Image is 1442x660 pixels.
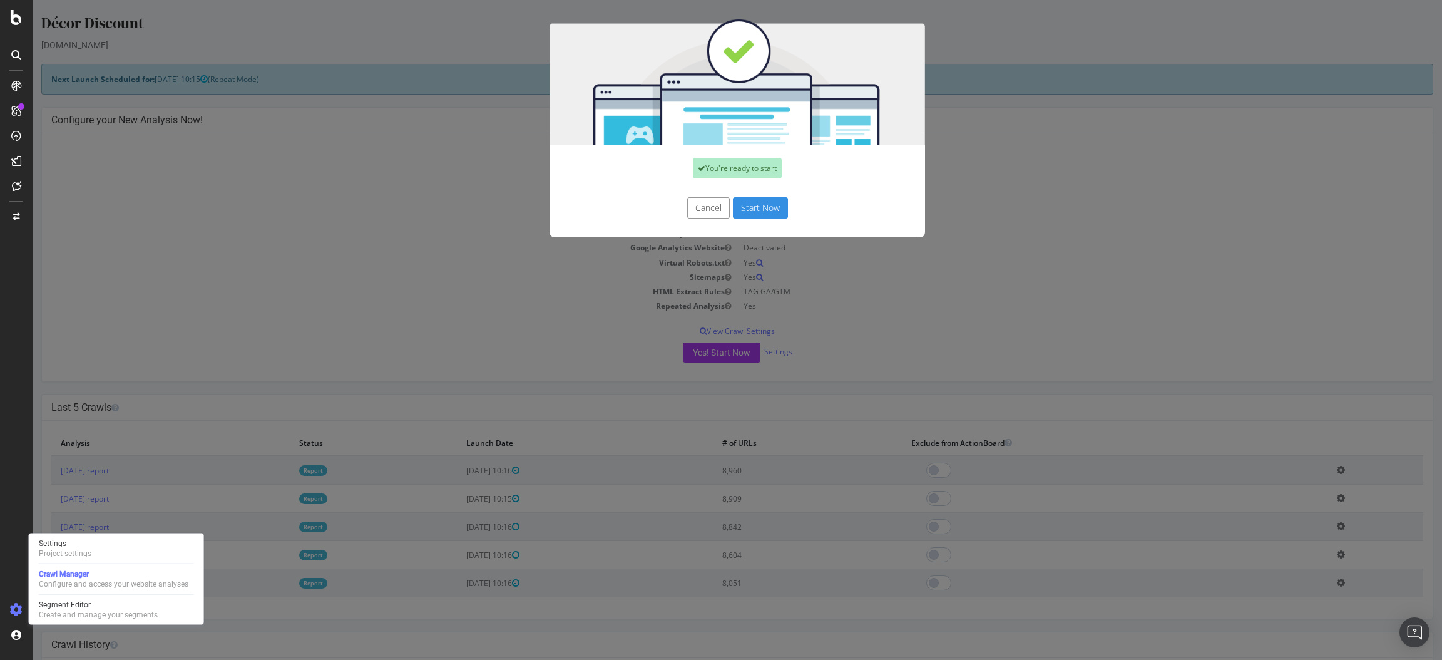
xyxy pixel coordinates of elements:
[39,569,188,579] div: Crawl Manager
[1399,617,1429,647] div: Open Intercom Messenger
[34,568,199,590] a: Crawl ManagerConfigure and access your website analyses
[39,539,91,549] div: Settings
[39,600,158,610] div: Segment Editor
[39,549,91,559] div: Project settings
[660,158,749,178] div: You're ready to start
[700,197,755,219] button: Start Now
[34,599,199,621] a: Segment EditorCreate and manage your segments
[655,197,697,219] button: Cancel
[39,579,188,589] div: Configure and access your website analyses
[39,610,158,620] div: Create and manage your segments
[517,19,892,145] img: You're all set!
[34,537,199,560] a: SettingsProject settings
